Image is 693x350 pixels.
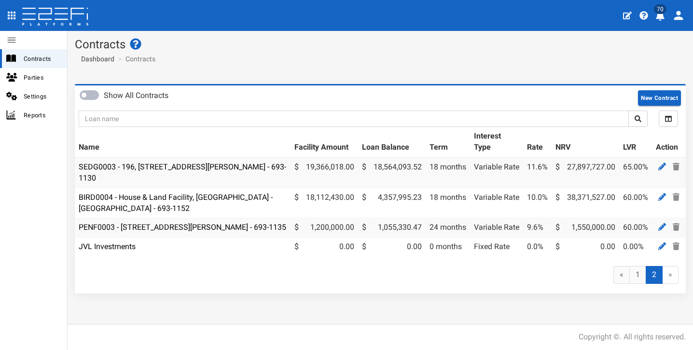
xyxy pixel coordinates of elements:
a: Delete Contract [670,191,682,203]
td: 0 months [426,238,470,256]
td: 24 months [426,218,470,238]
td: 65.00% [619,157,652,188]
td: 18,564,093.52 [358,157,426,188]
a: 1 [629,266,646,284]
td: 4,357,995.23 [358,188,426,218]
span: » [662,266,679,284]
a: JVL Investments [79,242,136,251]
td: 18,112,430.00 [291,188,358,218]
th: LVR [619,127,652,157]
td: 10.0% [523,188,552,218]
td: 60.00% [619,218,652,238]
th: Facility Amount [291,127,358,157]
li: Contracts [116,54,155,64]
th: Loan Balance [358,127,426,157]
td: 18 months [426,188,470,218]
td: 19,366,018.00 [291,157,358,188]
th: Term [426,127,470,157]
th: Rate [523,127,552,157]
h1: Contracts [75,38,686,51]
a: SEDG0003 - 196, [STREET_ADDRESS][PERSON_NAME] - 693-1130 [79,162,286,182]
td: 0.00% [619,238,652,256]
td: 1,550,000.00 [552,218,619,238]
span: Dashboard [77,55,114,63]
td: 1,055,330.47 [358,218,426,238]
span: Reports [24,110,59,121]
td: Variable Rate [470,218,523,238]
button: New Contract [638,90,681,106]
td: 0.0% [523,238,552,256]
th: Name [75,127,291,157]
a: « [613,266,630,284]
a: Delete Contract [670,240,682,252]
a: Delete Contract [670,161,682,173]
span: Parties [24,72,59,83]
span: Settings [24,91,59,102]
td: Variable Rate [470,188,523,218]
th: Interest Type [470,127,523,157]
td: Variable Rate [470,157,523,188]
td: 0.00 [358,238,426,256]
a: BIRD0004 - House & Land Facility, [GEOGRAPHIC_DATA] - [GEOGRAPHIC_DATA] - 693-1152 [79,193,273,213]
a: PENF0003 - [STREET_ADDRESS][PERSON_NAME] - 693-1135 [79,223,286,232]
td: 9.6% [523,218,552,238]
td: 27,897,727.00 [552,157,619,188]
a: Dashboard [77,54,114,64]
th: NRV [552,127,619,157]
span: 2 [646,266,663,284]
td: 11.6% [523,157,552,188]
span: Contracts [24,53,59,64]
input: Loan name [79,111,629,127]
td: 38,371,527.00 [552,188,619,218]
label: Show All Contracts [104,90,168,101]
td: 18 months [426,157,470,188]
td: 0.00 [552,238,619,256]
td: 60.00% [619,188,652,218]
td: 0.00 [291,238,358,256]
div: Copyright ©. All rights reserved. [579,332,686,343]
td: Fixed Rate [470,238,523,256]
a: Delete Contract [670,221,682,233]
th: Action [652,127,686,157]
td: 1,200,000.00 [291,218,358,238]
